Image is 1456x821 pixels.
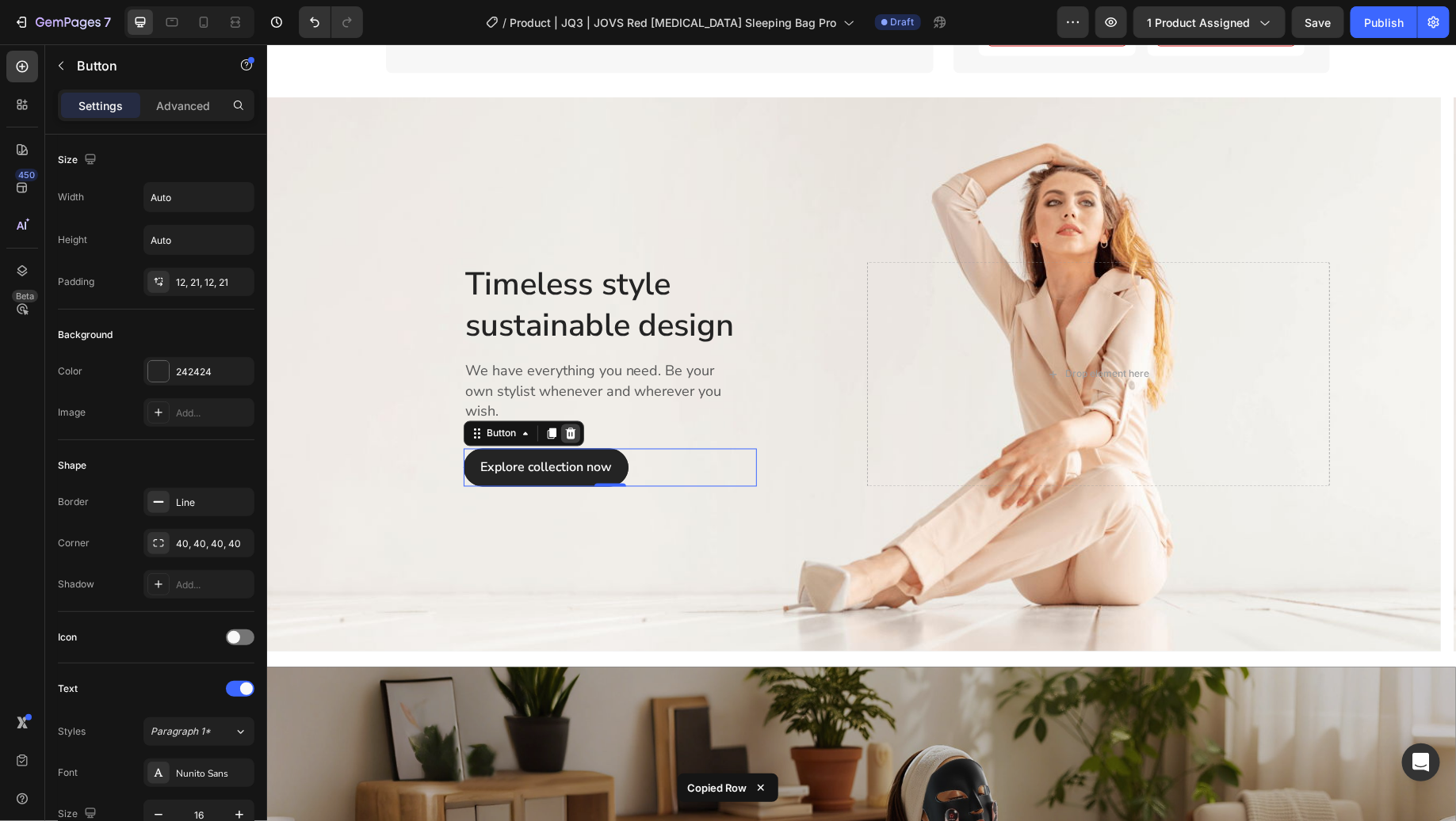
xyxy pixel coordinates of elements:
[510,14,837,31] span: Product | JQ3 | JOVS Red [MEDICAL_DATA] Sleeping Bag Pro
[58,275,94,289] div: Padding
[1351,6,1417,38] button: Publish
[151,724,211,739] span: Paragraph 1*
[1292,6,1344,38] button: Save
[58,405,86,420] div: Image
[58,766,78,780] div: Font
[891,15,915,29] span: Draft
[58,233,87,247] div: Height
[299,6,363,38] div: Undo/Redo
[687,780,747,796] p: Copied Row
[176,766,250,781] div: Nunito Sans
[176,496,250,510] div: Line
[58,328,113,342] div: Background
[58,577,94,591] div: Shadow
[58,630,77,644] div: Icon
[58,536,90,550] div: Corner
[176,406,250,420] div: Add...
[58,190,84,204] div: Width
[6,6,118,38] button: 7
[1402,743,1440,781] div: Open Intercom Messenger
[176,365,250,379] div: 242424
[58,495,89,509] div: Border
[58,150,100,171] div: Size
[77,56,212,75] p: Button
[143,717,254,746] button: Paragraph 1*
[78,97,123,114] p: Settings
[12,290,38,302] div: Beta
[144,183,254,211] input: Auto
[58,682,78,696] div: Text
[267,44,1456,821] iframe: Design area
[799,324,883,336] div: Drop element here
[58,364,82,378] div: Color
[58,458,86,473] div: Shape
[176,578,250,592] div: Add...
[58,724,86,739] div: Styles
[503,14,507,31] span: /
[15,169,38,181] div: 450
[1364,14,1404,31] div: Publish
[176,276,250,290] div: 12, 21, 12, 21
[156,97,210,114] p: Advanced
[176,537,250,551] div: 40, 40, 40, 40
[1147,14,1250,31] span: 1 product assigned
[1305,16,1332,29] span: Save
[144,226,254,254] input: Auto
[104,13,111,32] p: 7
[1133,6,1286,38] button: 1 product assigned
